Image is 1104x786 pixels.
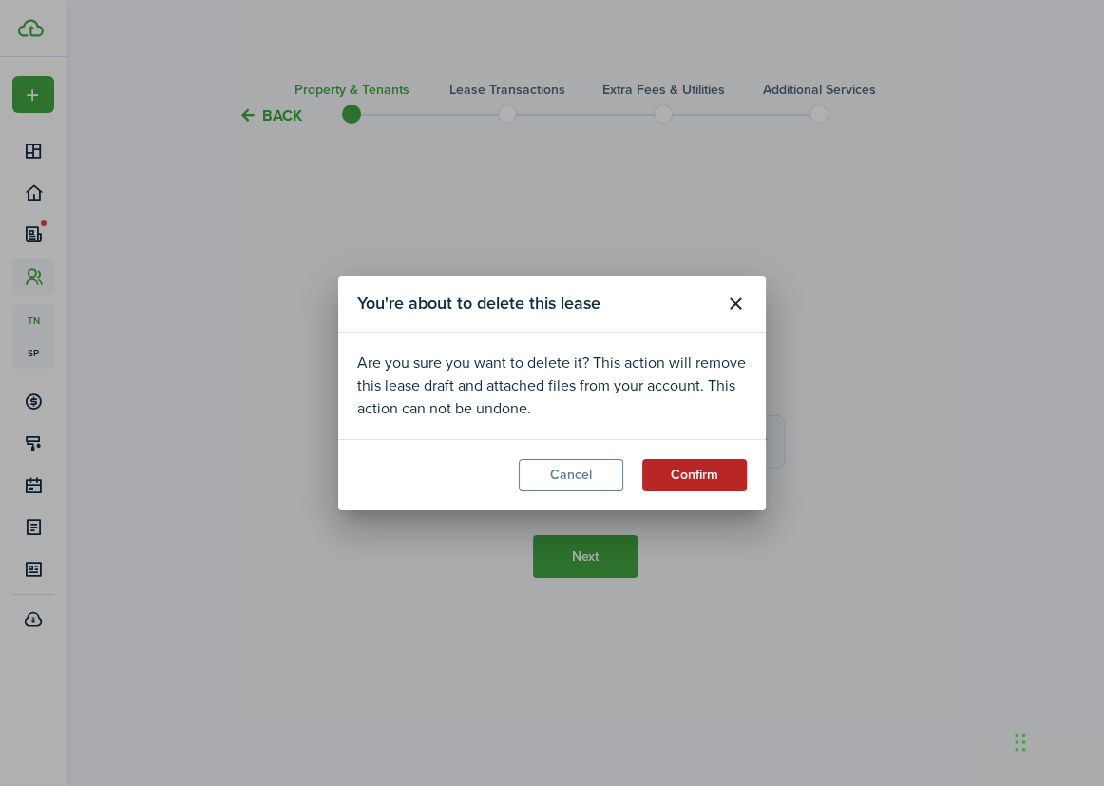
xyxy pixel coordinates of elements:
[1009,695,1104,786] iframe: Chat Widget
[357,291,600,316] span: You're about to delete this lease
[519,459,623,491] button: Cancel
[642,459,747,491] button: Confirm
[1015,714,1026,771] div: Drag
[719,288,752,320] button: Close modal
[357,352,747,420] div: Are you sure you want to delete it? This action will remove this lease draft and attached files f...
